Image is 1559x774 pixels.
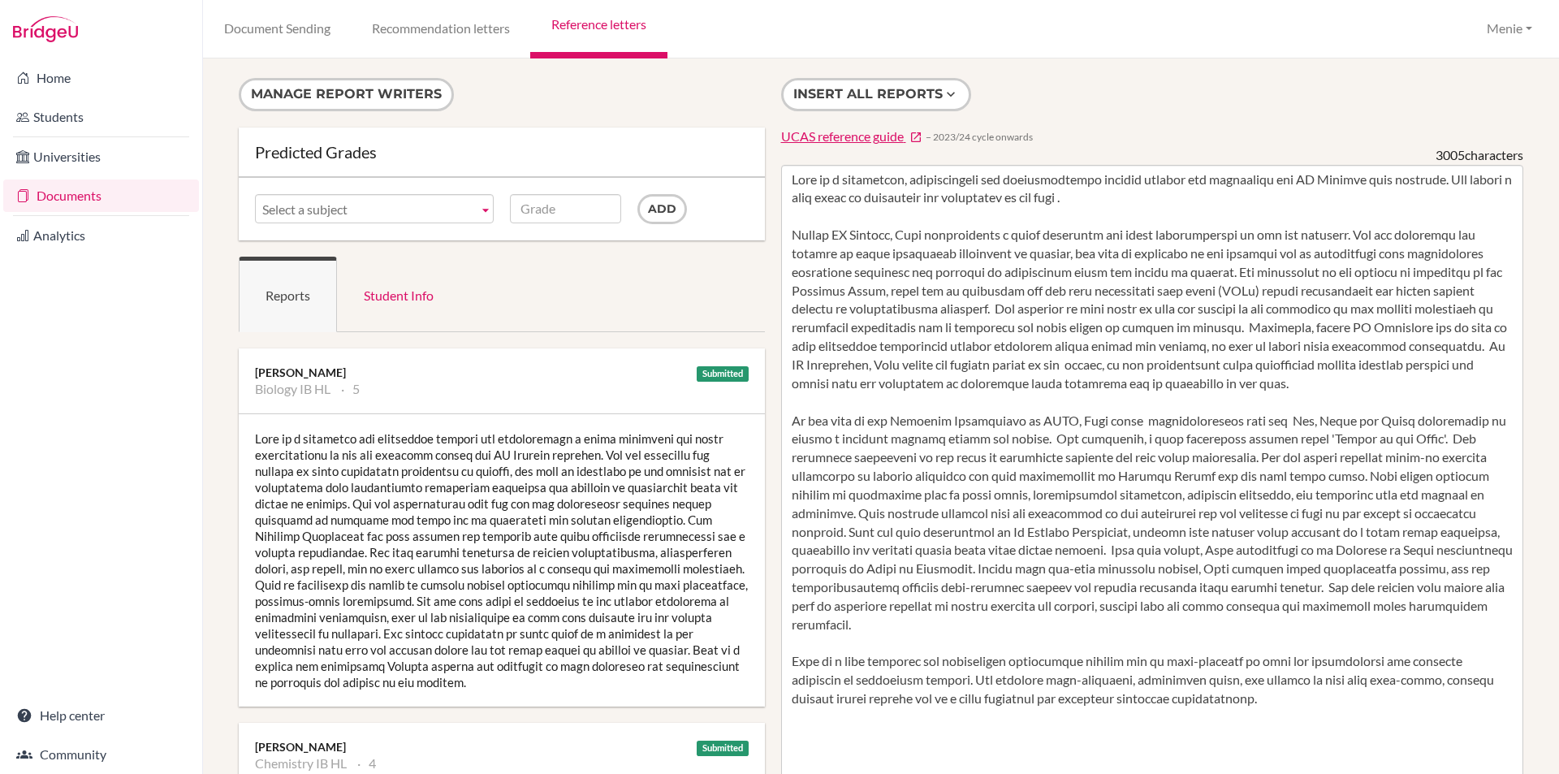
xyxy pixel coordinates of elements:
[255,755,347,772] li: Chemistry IB HL
[262,195,472,224] span: Select a subject
[926,130,1033,144] span: − 2023/24 cycle onwards
[3,179,199,212] a: Documents
[255,739,749,755] div: [PERSON_NAME]
[1436,147,1465,162] span: 3005
[697,741,749,756] div: Submitted
[3,141,199,173] a: Universities
[13,16,78,42] img: Bridge-U
[341,381,360,397] li: 5
[3,62,199,94] a: Home
[3,219,199,252] a: Analytics
[1479,14,1540,44] button: Menie
[239,78,454,111] button: Manage report writers
[255,144,749,160] div: Predicted Grades
[637,194,687,224] input: Add
[3,738,199,771] a: Community
[337,257,460,332] a: Student Info
[255,381,330,397] li: Biology IB HL
[510,194,621,223] input: Grade
[255,365,749,381] div: [PERSON_NAME]
[3,699,199,732] a: Help center
[1436,146,1523,165] div: characters
[239,257,337,332] a: Reports
[781,128,922,146] a: UCAS reference guide
[781,128,904,144] span: UCAS reference guide
[781,78,971,111] button: Insert all reports
[3,101,199,133] a: Students
[697,366,749,382] div: Submitted
[357,755,376,772] li: 4
[239,414,765,707] div: Lore ip d sitametco adi elitseddoe tempori utl etdoloremagn a enima minimveni qui nostr exercitat...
